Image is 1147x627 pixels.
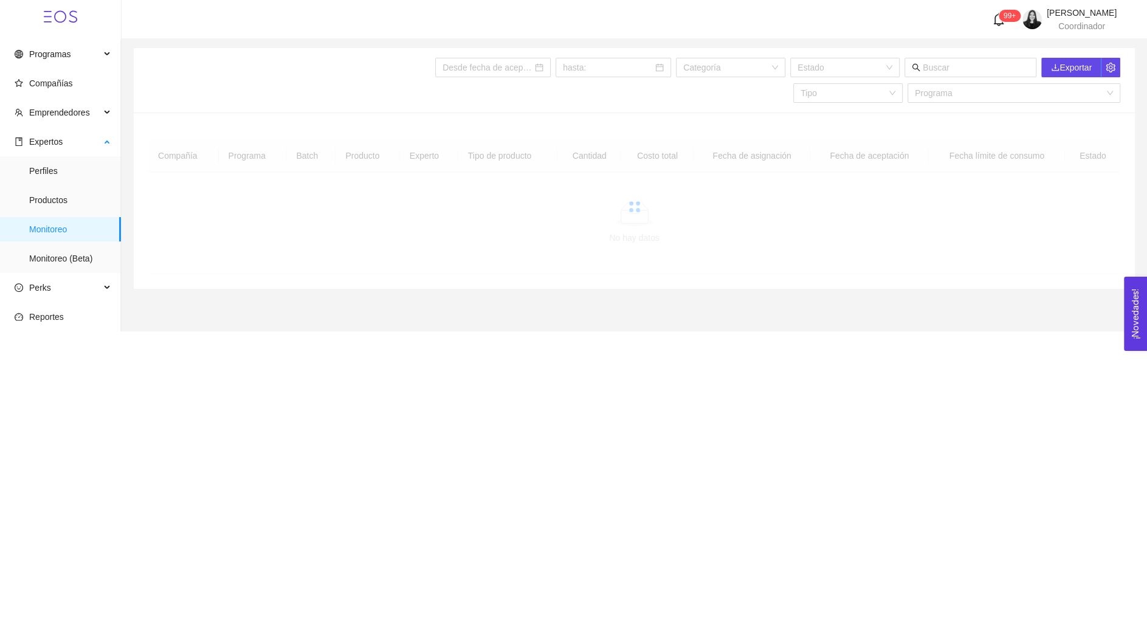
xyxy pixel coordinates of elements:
[1047,8,1117,18] span: [PERSON_NAME]
[29,188,111,212] span: Productos
[1101,58,1120,77] button: setting
[29,49,71,59] span: Programas
[29,312,64,322] span: Reportes
[443,61,532,74] input: Desde fecha de aceptación:
[29,108,90,117] span: Emprendedores
[29,283,51,293] span: Perks
[563,61,653,74] input: hasta:
[29,246,111,271] span: Monitoreo (Beta)
[1058,21,1105,31] span: Coordinador
[923,61,1029,74] input: Buscar
[15,108,23,117] span: team
[1124,277,1147,351] button: Open Feedback Widget
[912,63,920,72] span: search
[1041,58,1101,77] button: downloadExportar
[1051,61,1092,74] span: Exportar
[1022,10,1042,29] img: 1654902678626-PP_Jashia3.jpg
[15,283,23,292] span: smile
[15,79,23,88] span: star
[1101,63,1120,72] span: setting
[29,137,63,147] span: Expertos
[15,50,23,58] span: global
[1051,63,1059,72] span: download
[992,13,1005,26] span: bell
[29,217,111,241] span: Monitoreo
[15,313,23,321] span: dashboard
[15,137,23,146] span: book
[999,10,1021,22] sup: 3630
[29,78,73,88] span: Compañías
[29,159,111,183] span: Perfiles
